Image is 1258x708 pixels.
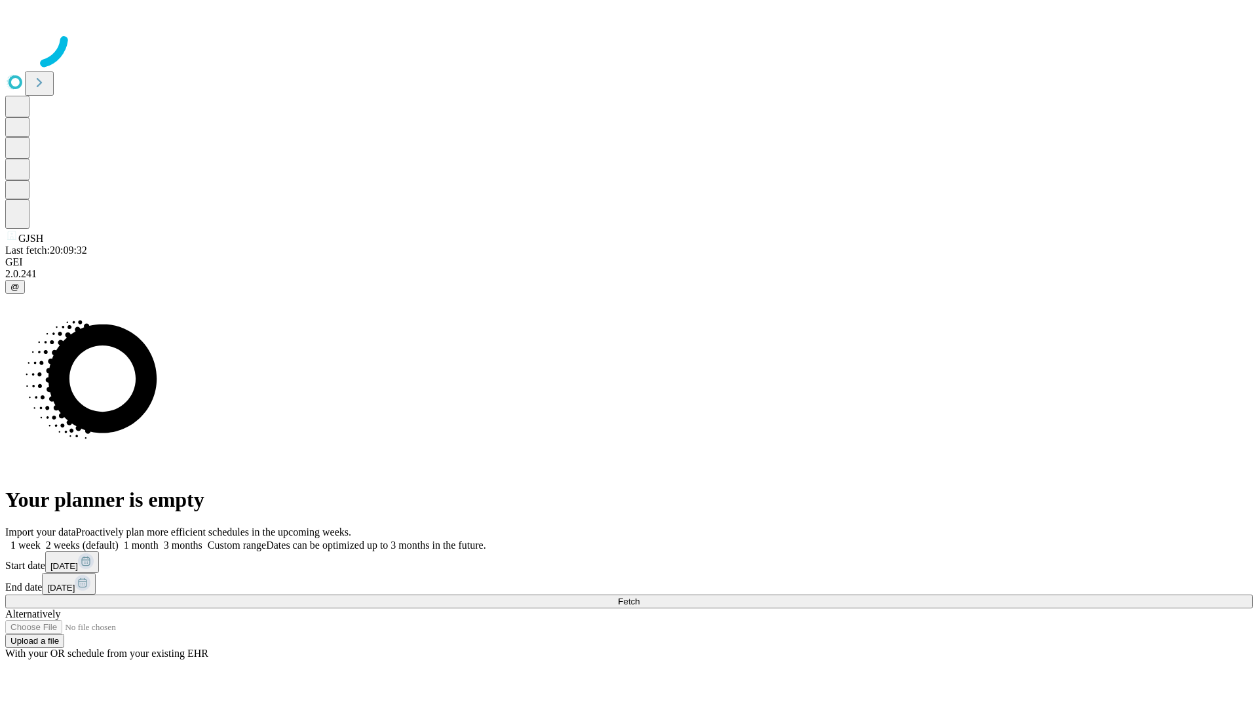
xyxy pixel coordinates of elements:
[5,526,76,538] span: Import your data
[164,540,202,551] span: 3 months
[76,526,351,538] span: Proactively plan more efficient schedules in the upcoming weeks.
[5,256,1253,268] div: GEI
[5,245,87,256] span: Last fetch: 20:09:32
[5,648,208,659] span: With your OR schedule from your existing EHR
[46,540,119,551] span: 2 weeks (default)
[266,540,486,551] span: Dates can be optimized up to 3 months in the future.
[50,561,78,571] span: [DATE]
[5,595,1253,608] button: Fetch
[208,540,266,551] span: Custom range
[47,583,75,593] span: [DATE]
[5,280,25,294] button: @
[124,540,159,551] span: 1 month
[5,573,1253,595] div: End date
[5,634,64,648] button: Upload a file
[5,608,60,619] span: Alternatively
[10,540,41,551] span: 1 week
[5,268,1253,280] div: 2.0.241
[18,233,43,244] span: GJSH
[45,551,99,573] button: [DATE]
[5,551,1253,573] div: Start date
[5,488,1253,512] h1: Your planner is empty
[618,597,639,606] span: Fetch
[10,282,20,292] span: @
[42,573,96,595] button: [DATE]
